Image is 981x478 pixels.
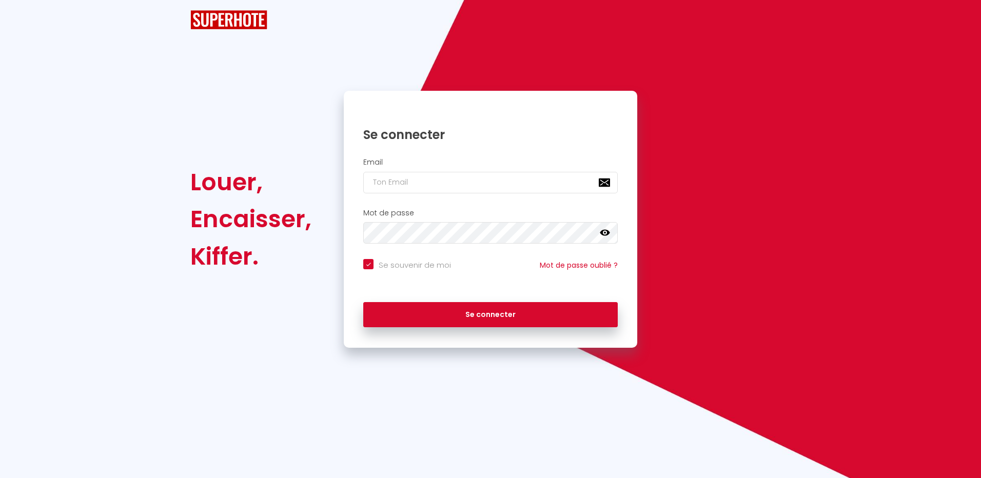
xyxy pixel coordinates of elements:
[190,238,311,275] div: Kiffer.
[190,201,311,237] div: Encaisser,
[540,260,618,270] a: Mot de passe oublié ?
[363,302,618,328] button: Se connecter
[363,158,618,167] h2: Email
[363,209,618,217] h2: Mot de passe
[190,10,267,29] img: SuperHote logo
[190,164,311,201] div: Louer,
[363,127,618,143] h1: Se connecter
[363,172,618,193] input: Ton Email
